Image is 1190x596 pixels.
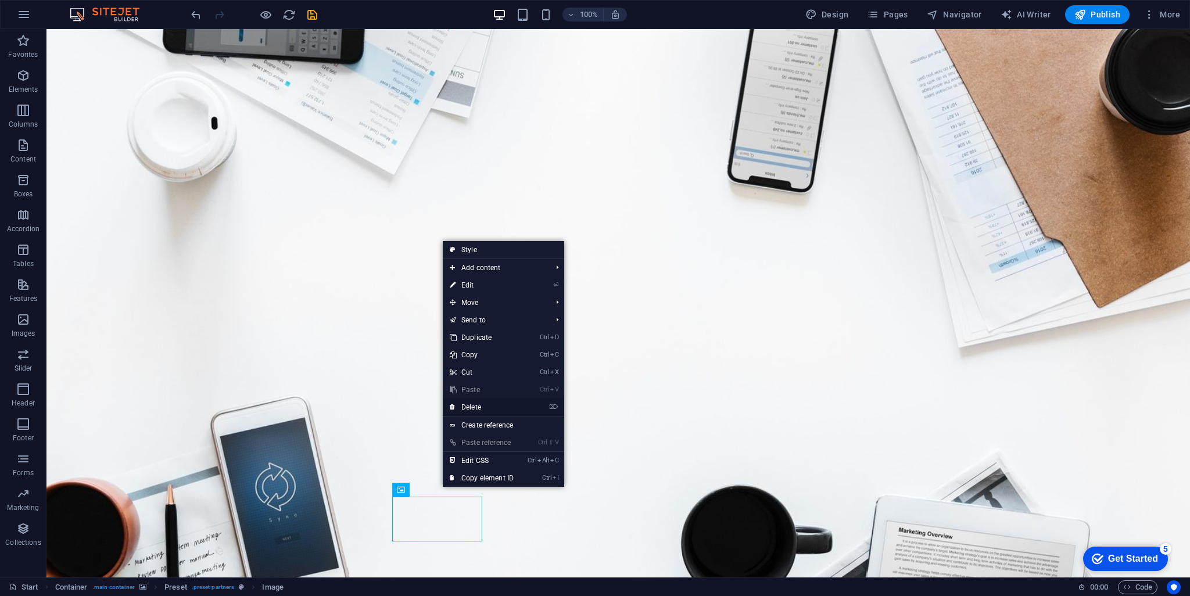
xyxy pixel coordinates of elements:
[553,281,558,289] i: ⏎
[550,386,558,393] i: V
[550,351,558,358] i: C
[801,5,854,24] button: Design
[540,333,549,341] i: Ctrl
[55,580,88,594] span: Click to select. Double-click to edit
[540,368,549,376] i: Ctrl
[55,580,284,594] nav: breadcrumb
[443,434,521,451] a: Ctrl⇧VPaste reference
[92,580,135,594] span: . main-container
[927,9,982,20] span: Navigator
[443,417,564,434] a: Create reference
[259,8,273,21] button: Click here to leave preview mode and continue editing
[239,584,244,590] i: This element is a customizable preset
[14,189,33,199] p: Boxes
[9,120,38,129] p: Columns
[1167,580,1181,594] button: Usercentrics
[801,5,854,24] div: Design (Ctrl+Alt+Y)
[306,8,319,21] i: Save (Ctrl+S)
[542,474,551,482] i: Ctrl
[192,580,235,594] span: . preset-partners
[528,457,537,464] i: Ctrl
[443,398,521,416] a: ⌦Delete
[549,403,558,411] i: ⌦
[862,5,912,24] button: Pages
[13,468,34,477] p: Forms
[443,346,521,364] a: CtrlCCopy
[443,452,521,469] a: CtrlAltCEdit CSS
[1078,580,1109,594] h6: Session time
[550,368,558,376] i: X
[15,364,33,373] p: Slider
[443,311,547,329] a: Send to
[537,457,549,464] i: Alt
[555,439,558,446] i: V
[12,398,35,408] p: Header
[1098,583,1100,591] span: :
[540,351,549,358] i: Ctrl
[443,329,521,346] a: CtrlDDuplicate
[1001,9,1051,20] span: AI Writer
[262,580,283,594] span: Click to select. Double-click to edit
[443,364,521,381] a: CtrlXCut
[305,8,319,21] button: save
[1074,9,1120,20] span: Publish
[9,6,94,30] div: Get Started 5 items remaining, 0% complete
[9,580,38,594] a: Click to cancel selection. Double-click to open Pages
[1144,9,1180,20] span: More
[443,277,521,294] a: ⏎Edit
[549,439,554,446] i: ⇧
[996,5,1056,24] button: AI Writer
[9,85,38,94] p: Elements
[443,381,521,398] a: CtrlVPaste
[8,50,38,59] p: Favorites
[7,503,39,512] p: Marketing
[550,333,558,341] i: D
[540,386,549,393] i: Ctrl
[7,224,40,234] p: Accordion
[67,8,154,21] img: Editor Logo
[580,8,598,21] h6: 100%
[922,5,987,24] button: Navigator
[610,9,621,20] i: On resize automatically adjust zoom level to fit chosen device.
[5,538,41,547] p: Collections
[86,2,98,14] div: 5
[9,294,37,303] p: Features
[13,433,34,443] p: Footer
[34,13,84,23] div: Get Started
[443,241,564,258] a: Style
[1090,580,1108,594] span: 00 00
[164,580,187,594] span: Click to select. Double-click to edit
[550,457,558,464] i: C
[443,469,521,487] a: CtrlICopy element ID
[282,8,296,21] button: reload
[443,294,547,311] span: Move
[1118,580,1157,594] button: Code
[12,329,35,338] p: Images
[1123,580,1152,594] span: Code
[189,8,203,21] button: undo
[139,584,146,590] i: This element contains a background
[538,439,547,446] i: Ctrl
[867,9,908,20] span: Pages
[1139,5,1185,24] button: More
[553,474,558,482] i: I
[13,259,34,268] p: Tables
[562,8,604,21] button: 100%
[443,259,547,277] span: Add content
[189,8,203,21] i: Undo: Delete elements (Ctrl+Z)
[10,155,36,164] p: Content
[805,9,849,20] span: Design
[1065,5,1130,24] button: Publish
